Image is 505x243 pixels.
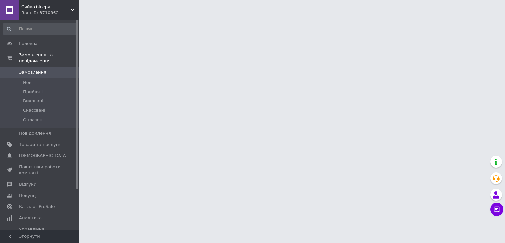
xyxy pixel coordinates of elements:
span: Замовлення [19,69,46,75]
span: Аналітика [19,215,42,221]
span: Головна [19,41,37,47]
span: Каталог ProSale [19,204,55,210]
input: Пошук [3,23,78,35]
div: Ваш ID: 3710862 [21,10,79,16]
span: Скасовані [23,107,45,113]
span: Оплачені [23,117,44,123]
span: Покупці [19,193,37,199]
span: Нові [23,80,33,86]
span: Замовлення та повідомлення [19,52,79,64]
span: Виконані [23,98,43,104]
span: Сяйво бісеру [21,4,71,10]
span: Повідомлення [19,130,51,136]
span: Управління сайтом [19,226,61,238]
span: Показники роботи компанії [19,164,61,176]
button: Чат з покупцем [490,203,503,216]
span: Прийняті [23,89,43,95]
span: [DEMOGRAPHIC_DATA] [19,153,68,159]
span: Відгуки [19,181,36,187]
span: Товари та послуги [19,142,61,148]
